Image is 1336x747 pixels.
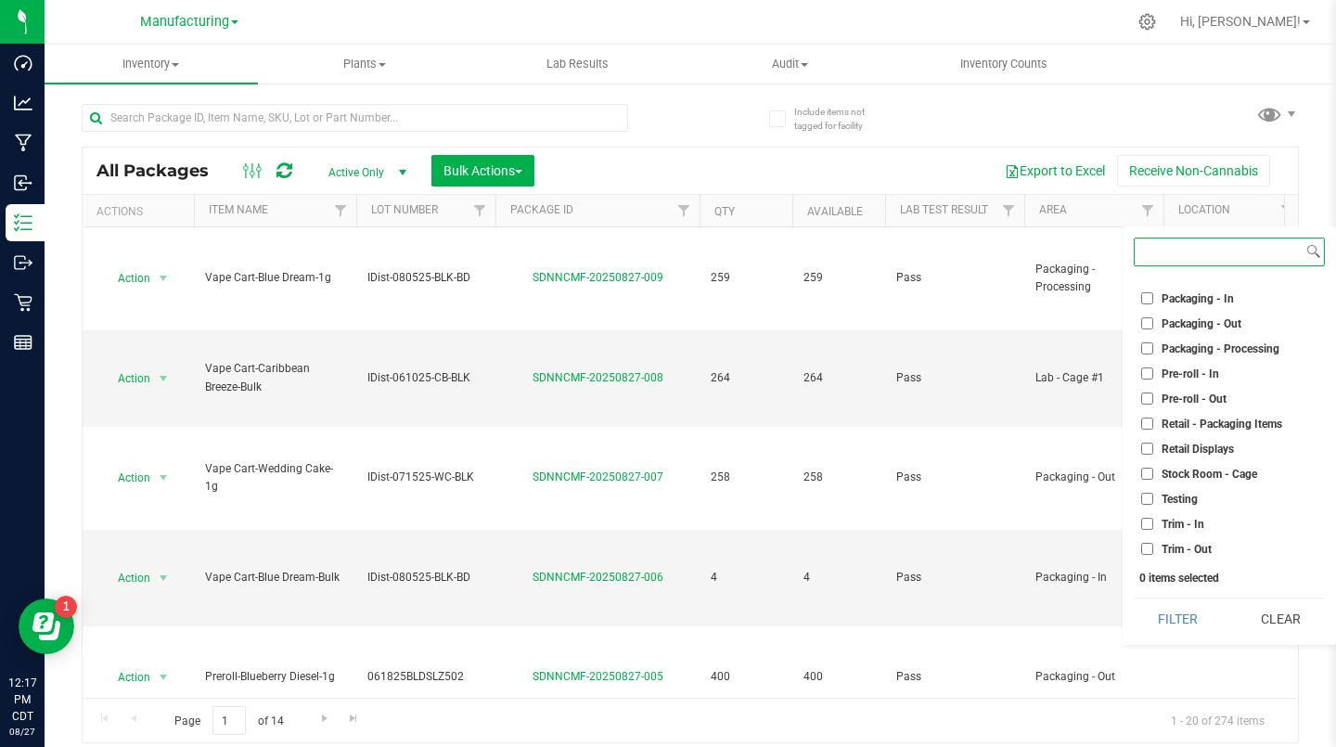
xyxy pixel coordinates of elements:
a: Qty [714,205,735,218]
input: Stock Room - Cage [1141,468,1153,480]
span: Action [101,664,151,690]
button: Export to Excel [993,155,1117,187]
span: Audit [685,56,896,72]
span: Hi, [PERSON_NAME]! [1180,14,1301,29]
inline-svg: Inventory [14,213,32,232]
a: Plants [258,45,471,84]
a: Inventory [45,45,258,84]
a: Area [1039,203,1067,216]
span: Retail Displays [1162,444,1234,455]
a: SDNNCMF-20250827-009 [533,271,663,284]
span: IDist-080525-BLK-BD [367,269,484,287]
span: Pass [896,569,1013,586]
span: 1 - 20 of 274 items [1156,706,1279,734]
span: 258 [803,469,874,486]
span: Vape Cart-Blue Dream-Bulk [205,569,345,586]
span: Testing [1162,494,1198,505]
a: Filter [326,195,356,226]
input: Trim - Out [1141,543,1153,555]
span: 259 [803,269,874,287]
a: Available [807,205,863,218]
a: Go to the next page [311,706,338,731]
span: 259 [711,269,781,287]
span: Packaging - Out [1035,469,1152,486]
a: Lot Number [371,203,438,216]
span: Pre-roll - In [1162,368,1219,380]
iframe: Resource center unread badge [55,596,77,618]
span: 264 [711,369,781,387]
span: Packaging - Processing [1035,261,1152,296]
input: Trim - In [1141,518,1153,530]
inline-svg: Inbound [14,174,32,192]
span: Vape Cart-Wedding Cake-1g [205,460,345,496]
span: Packaging - In [1035,569,1152,586]
span: Pass [896,369,1013,387]
input: Retail Displays [1141,443,1153,455]
a: Inventory Counts [897,45,1111,84]
input: Packaging - Out [1141,317,1153,329]
inline-svg: Retail [14,293,32,312]
span: Vape Cart-Caribbean Breeze-Bulk [205,360,345,395]
a: SDNNCMF-20250827-005 [533,670,663,683]
inline-svg: Manufacturing [14,134,32,152]
a: Package ID [510,203,573,216]
span: Action [101,366,151,392]
span: select [152,265,175,291]
span: IDist-071525-WC-BLK [367,469,484,486]
inline-svg: Analytics [14,94,32,112]
input: 1 [212,706,246,735]
span: Lab Results [521,56,634,72]
a: Filter [994,195,1024,226]
button: Filter [1134,599,1223,639]
input: Retail - Packaging Items [1141,418,1153,430]
span: Retail - Packaging Items [1162,419,1282,430]
span: Manufacturing [140,14,229,30]
span: Pass [896,668,1013,686]
span: Stock Room - Cage [1162,469,1257,480]
span: Packaging - Out [1162,318,1241,329]
div: Actions [96,205,186,218]
a: Go to the last page [340,706,367,731]
span: 264 [803,369,874,387]
span: Vape Cart-Blue Dream-1g [205,269,345,287]
a: SDNNCMF-20250827-008 [533,371,663,384]
a: SDNNCMF-20250827-007 [533,470,663,483]
span: 4 [803,569,874,586]
input: Packaging - Processing [1141,342,1153,354]
input: Pre-roll - Out [1141,393,1153,405]
span: Pre-roll - Out [1162,393,1227,405]
span: Inventory Counts [935,56,1073,72]
input: Pre-roll - In [1141,367,1153,380]
span: 4 [711,569,781,586]
a: Item Name [209,203,268,216]
span: Packaging - Out [1035,668,1152,686]
span: Pass [896,269,1013,287]
span: select [152,565,175,591]
a: Lab Test Result [900,203,988,216]
span: Plants [259,56,470,72]
p: 12:17 PM CDT [8,675,36,725]
input: Search [1135,238,1303,265]
span: Bulk Actions [443,163,522,178]
span: select [152,664,175,690]
span: IDist-080525-BLK-BD [367,569,484,586]
span: Packaging - In [1162,293,1234,304]
span: 061825BLDSLZ502 [367,668,484,686]
button: Receive Non-Cannabis [1117,155,1270,187]
span: 400 [803,668,874,686]
span: Action [101,565,151,591]
span: Inventory [45,56,258,72]
iframe: Resource center [19,599,74,654]
span: IDist-061025-CB-BLK [367,369,484,387]
input: Testing [1141,493,1153,505]
a: Audit [684,45,897,84]
a: Filter [1133,195,1163,226]
span: Action [101,265,151,291]
span: 258 [711,469,781,486]
div: Manage settings [1136,13,1159,31]
span: Page of 14 [159,706,299,735]
span: 400 [711,668,781,686]
input: Packaging - In [1141,292,1153,304]
span: Pass [896,469,1013,486]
